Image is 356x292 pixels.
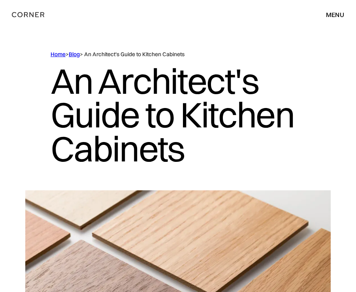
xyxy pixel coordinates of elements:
h1: An Architect's Guide to Kitchen Cabinets [51,58,305,171]
a: Home [51,51,66,58]
div: menu [318,8,344,21]
a: home [12,9,56,20]
a: Blog [69,51,80,58]
div: > > An Architect's Guide to Kitchen Cabinets [51,51,305,58]
div: menu [326,11,344,18]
